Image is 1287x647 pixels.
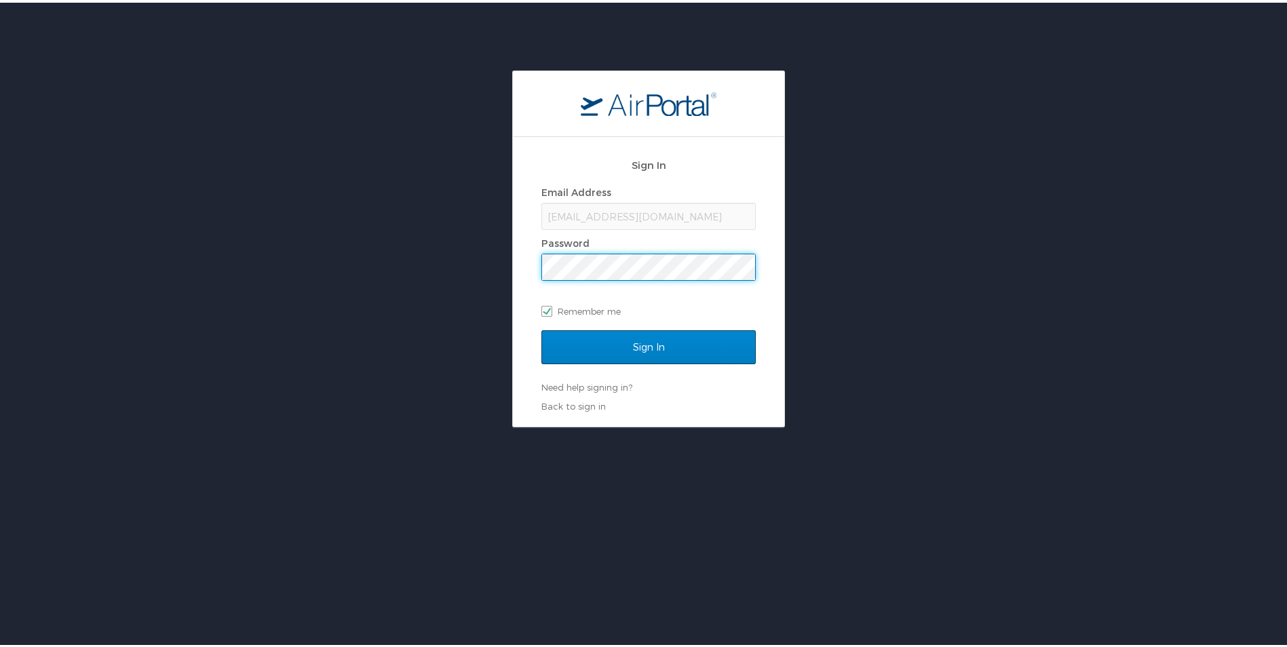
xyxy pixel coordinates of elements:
label: Remember me [541,298,756,319]
a: Need help signing in? [541,379,632,390]
label: Password [541,235,590,246]
input: Sign In [541,328,756,361]
h2: Sign In [541,155,756,170]
label: Email Address [541,184,611,195]
img: logo [581,89,716,113]
a: Back to sign in [541,398,606,409]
